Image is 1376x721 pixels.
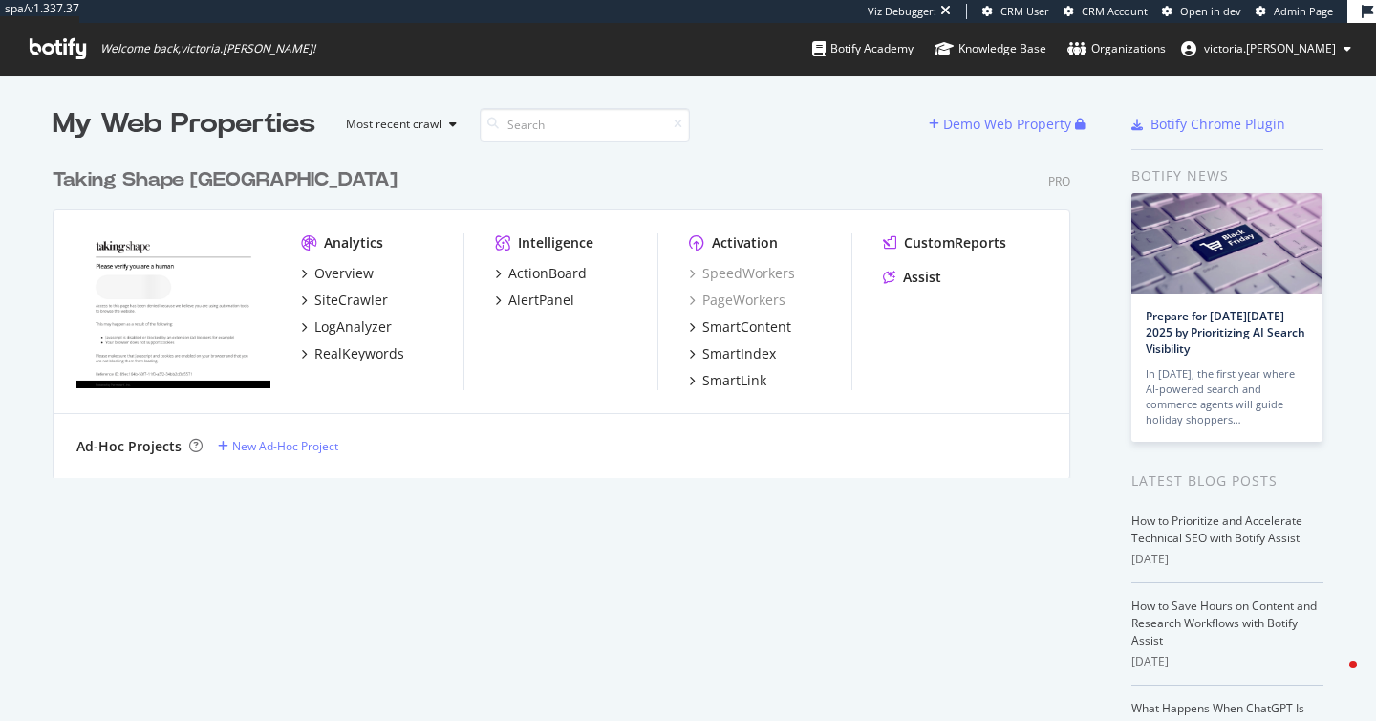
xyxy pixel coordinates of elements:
[943,115,1071,134] div: Demo Web Property
[1131,653,1323,670] div: [DATE]
[301,317,392,337] a: LogAnalyzer
[1146,366,1308,427] div: In [DATE], the first year where AI-powered search and commerce agents will guide holiday shoppers…
[689,371,766,390] a: SmartLink
[1048,173,1070,189] div: Pro
[812,39,914,58] div: Botify Academy
[100,41,315,56] span: Welcome back, victoria.[PERSON_NAME] !
[689,291,785,310] a: PageWorkers
[689,344,776,363] a: SmartIndex
[903,268,941,287] div: Assist
[314,264,374,283] div: Overview
[76,437,182,456] div: Ad-Hoc Projects
[331,109,464,140] button: Most recent crawl
[324,233,383,252] div: Analytics
[883,233,1006,252] a: CustomReports
[1180,4,1241,18] span: Open in dev
[689,317,791,337] a: SmartContent
[314,291,388,310] div: SiteCrawler
[812,23,914,75] a: Botify Academy
[518,233,593,252] div: Intelligence
[1064,4,1148,19] a: CRM Account
[1166,33,1366,64] button: victoria.[PERSON_NAME]
[1162,4,1241,19] a: Open in dev
[1256,4,1333,19] a: Admin Page
[1067,39,1166,58] div: Organizations
[508,264,587,283] div: ActionBoard
[53,166,398,194] div: Taking Shape [GEOGRAPHIC_DATA]
[53,105,315,143] div: My Web Properties
[1274,4,1333,18] span: Admin Page
[495,291,574,310] a: AlertPanel
[1067,23,1166,75] a: Organizations
[1131,551,1323,568] div: [DATE]
[702,344,776,363] div: SmartIndex
[1131,513,1302,546] a: How to Prioritize and Accelerate Technical SEO with Botify Assist
[1204,40,1336,56] span: victoria.wong
[689,264,795,283] a: SpeedWorkers
[508,291,574,310] div: AlertPanel
[1082,4,1148,18] span: CRM Account
[868,4,936,19] div: Viz Debugger:
[1131,598,1317,648] a: How to Save Hours on Content and Research Workflows with Botify Assist
[1131,193,1322,294] img: Prepare for Black Friday 2025 by Prioritizing AI Search Visibility
[218,438,338,454] a: New Ad-Hoc Project
[935,23,1046,75] a: Knowledge Base
[76,233,270,388] img: Takingshape.com
[1131,115,1285,134] a: Botify Chrome Plugin
[1131,470,1323,492] div: Latest Blog Posts
[1146,308,1305,357] a: Prepare for [DATE][DATE] 2025 by Prioritizing AI Search Visibility
[1000,4,1049,18] span: CRM User
[1311,656,1357,702] iframe: Intercom live chat
[53,166,405,194] a: Taking Shape [GEOGRAPHIC_DATA]
[702,371,766,390] div: SmartLink
[346,119,441,130] div: Most recent crawl
[883,268,941,287] a: Assist
[904,233,1006,252] div: CustomReports
[495,264,587,283] a: ActionBoard
[935,39,1046,58] div: Knowledge Base
[1131,165,1323,186] div: Botify news
[1150,115,1285,134] div: Botify Chrome Plugin
[301,291,388,310] a: SiteCrawler
[301,344,404,363] a: RealKeywords
[314,344,404,363] div: RealKeywords
[982,4,1049,19] a: CRM User
[53,143,1086,478] div: grid
[314,317,392,337] div: LogAnalyzer
[929,109,1075,140] button: Demo Web Property
[929,116,1075,132] a: Demo Web Property
[232,438,338,454] div: New Ad-Hoc Project
[480,108,690,142] input: Search
[301,264,374,283] a: Overview
[702,317,791,337] div: SmartContent
[712,233,778,252] div: Activation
